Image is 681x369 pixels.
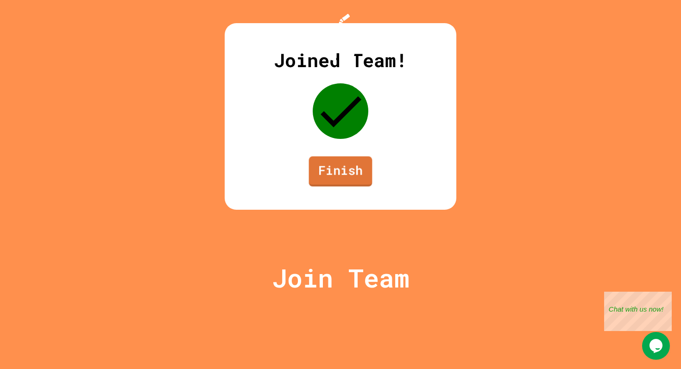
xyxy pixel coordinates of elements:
[604,292,672,331] iframe: chat widget
[322,14,359,61] img: Logo.svg
[642,332,672,360] iframe: chat widget
[272,259,410,297] p: Join Team
[309,156,372,187] a: Finish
